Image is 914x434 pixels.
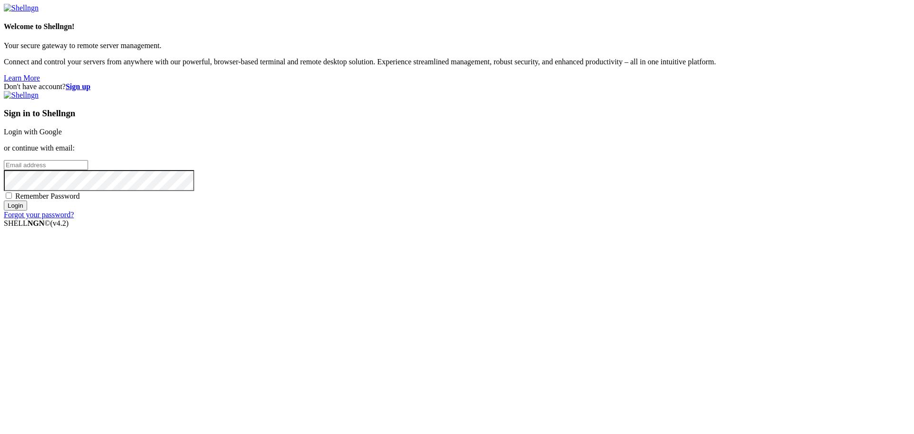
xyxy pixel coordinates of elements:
input: Remember Password [6,192,12,199]
input: Login [4,201,27,211]
p: Your secure gateway to remote server management. [4,41,910,50]
p: Connect and control your servers from anywhere with our powerful, browser-based terminal and remo... [4,58,910,66]
span: Remember Password [15,192,80,200]
h3: Sign in to Shellngn [4,108,910,119]
input: Email address [4,160,88,170]
span: SHELL © [4,219,69,227]
img: Shellngn [4,4,39,12]
a: Sign up [66,82,90,91]
img: Shellngn [4,91,39,100]
a: Login with Google [4,128,62,136]
p: or continue with email: [4,144,910,152]
h4: Welcome to Shellngn! [4,22,910,31]
span: 4.2.0 [50,219,69,227]
div: Don't have account? [4,82,910,91]
b: NGN [28,219,45,227]
a: Learn More [4,74,40,82]
a: Forgot your password? [4,211,74,219]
